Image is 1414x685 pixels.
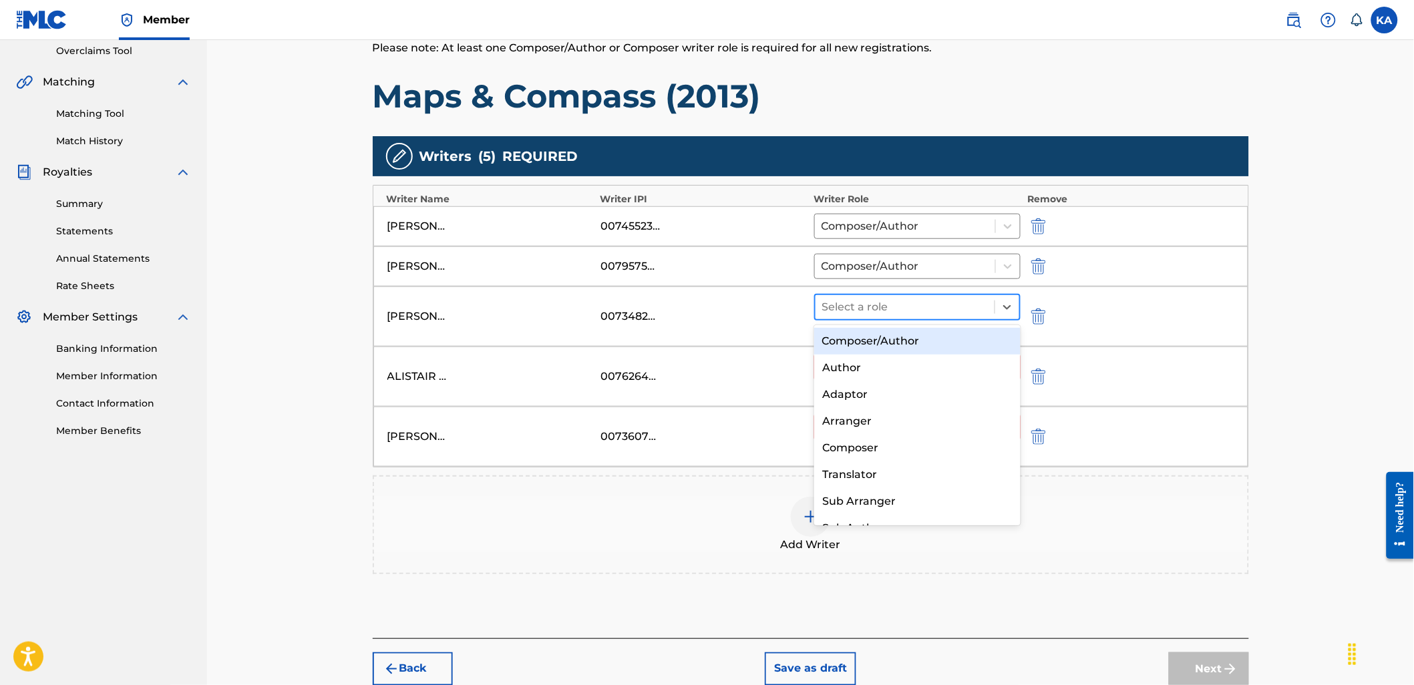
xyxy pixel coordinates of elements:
a: Member Information [56,369,191,383]
a: Annual Statements [56,252,191,266]
span: Member [143,12,190,27]
div: Remove [1028,192,1235,206]
div: Notifications [1350,13,1363,27]
div: Composer [814,435,1021,461]
div: Writer IPI [600,192,808,206]
img: help [1320,12,1337,28]
a: Summary [56,197,191,211]
div: User Menu [1371,7,1398,33]
a: Member Benefits [56,424,191,438]
span: Royalties [43,164,92,180]
img: expand [175,309,191,325]
img: 12a2ab48e56ec057fbd8.svg [1031,258,1046,274]
a: Banking Information [56,342,191,356]
img: Top Rightsholder [119,12,135,28]
div: Sub Arranger [814,488,1021,515]
div: Writer Name [387,192,594,206]
img: search [1286,12,1302,28]
a: Rate Sheets [56,279,191,293]
img: 12a2ab48e56ec057fbd8.svg [1031,218,1046,234]
img: 12a2ab48e56ec057fbd8.svg [1031,369,1046,385]
img: writers [391,148,407,164]
span: Please note: At least one Composer/Author or Composer writer role is required for all new registr... [373,41,932,54]
a: Public Search [1280,7,1307,33]
img: Matching [16,74,33,90]
div: Sub Author [814,515,1021,541]
img: 12a2ab48e56ec057fbd8.svg [1031,308,1046,324]
div: Drag [1342,634,1363,674]
h1: Maps & Compass (2013) [373,76,1249,116]
a: Statements [56,224,191,238]
a: Matching Tool [56,107,191,121]
a: Contact Information [56,397,191,411]
img: Royalties [16,164,32,180]
span: ( 5 ) [479,146,496,166]
span: Writers [419,146,472,166]
img: 12a2ab48e56ec057fbd8.svg [1031,429,1046,445]
div: Help [1315,7,1342,33]
span: Member Settings [43,309,138,325]
img: expand [175,164,191,180]
img: add [803,509,819,525]
img: 7ee5dd4eb1f8a8e3ef2f.svg [383,661,399,677]
img: expand [175,74,191,90]
div: Author [814,355,1021,381]
a: Overclaims Tool [56,44,191,58]
iframe: Chat Widget [1347,621,1414,685]
div: Writer Role [814,192,1021,206]
span: REQUIRED [503,146,578,166]
div: Arranger [814,408,1021,435]
iframe: Resource Center [1377,461,1414,569]
div: Translator [814,461,1021,488]
img: MLC Logo [16,10,67,29]
div: Adaptor [814,381,1021,408]
a: Match History [56,134,191,148]
span: Add Writer [781,537,841,553]
span: Matching [43,74,95,90]
img: Member Settings [16,309,32,325]
div: Composer/Author [814,328,1021,355]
